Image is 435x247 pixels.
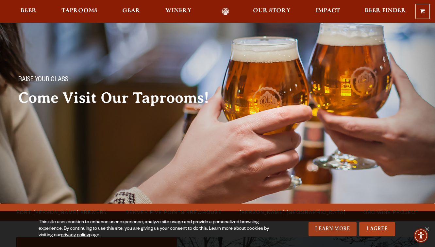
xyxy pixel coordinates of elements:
span: Our Story [253,8,291,13]
span: Beer [21,8,37,13]
a: Odell Home [213,8,238,15]
a: Beer [16,8,41,15]
a: privacy policy [61,233,89,238]
span: Fort [PERSON_NAME] Brewery [17,208,108,217]
span: Denver Five Points Brewhouse [125,208,222,217]
span: Taprooms [61,8,97,13]
span: Winery [165,8,192,13]
span: OBC Wine Project [363,208,419,217]
span: Beer Finder [365,8,406,13]
a: I Agree [359,222,395,236]
a: Impact [311,8,344,15]
a: Winery [161,8,196,15]
a: Beer Finder [360,8,410,15]
a: Learn More [309,222,357,236]
span: Gear [122,8,140,13]
div: Accessibility Menu [414,228,428,243]
span: Raise your glass [18,76,68,85]
a: [PERSON_NAME] [GEOGRAPHIC_DATA] [236,208,349,217]
a: Taprooms [57,8,102,15]
span: [PERSON_NAME] [GEOGRAPHIC_DATA] [240,208,346,217]
a: Denver Five Points Brewhouse [122,208,225,217]
a: Gear [118,8,144,15]
a: OBC Wine Project [360,208,422,217]
a: Our Story [249,8,295,15]
span: Impact [316,8,340,13]
h2: Come Visit Our Taprooms! [18,90,222,106]
a: Fort [PERSON_NAME] Brewery [13,208,111,217]
div: This site uses cookies to enhance user experience, analyze site usage and provide a personalized ... [39,219,280,239]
